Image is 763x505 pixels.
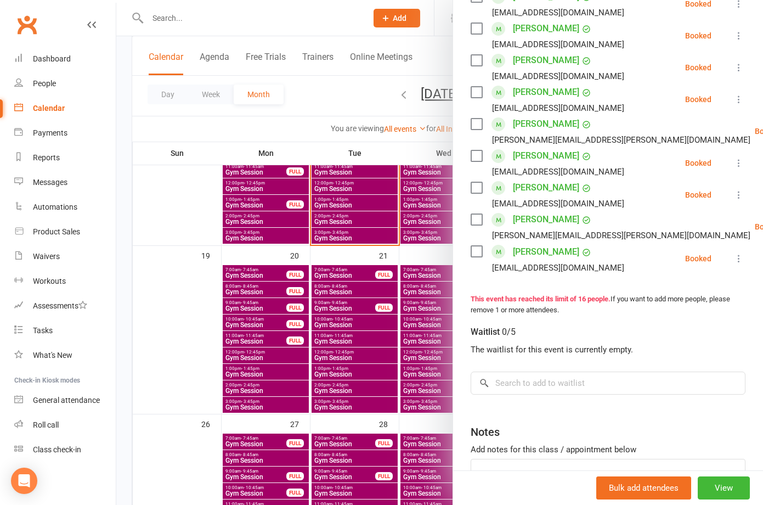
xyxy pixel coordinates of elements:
[685,64,711,71] div: Booked
[685,159,711,167] div: Booked
[33,227,80,236] div: Product Sales
[14,47,116,71] a: Dashboard
[513,179,579,197] a: [PERSON_NAME]
[513,83,579,101] a: [PERSON_NAME]
[33,445,81,454] div: Class check-in
[14,343,116,368] a: What's New
[33,396,100,405] div: General attendance
[14,294,116,318] a: Assessments
[685,255,711,262] div: Booked
[492,228,750,243] div: [PERSON_NAME][EMAIL_ADDRESS][PERSON_NAME][DOMAIN_NAME]
[471,324,516,340] div: Waitlist
[33,252,60,261] div: Waivers
[471,294,745,317] div: If you want to add more people, please remove 1 or more attendees.
[14,145,116,170] a: Reports
[492,133,750,147] div: [PERSON_NAME][EMAIL_ADDRESS][PERSON_NAME][DOMAIN_NAME]
[513,52,579,69] a: [PERSON_NAME]
[14,413,116,437] a: Roll call
[14,244,116,269] a: Waivers
[596,476,691,500] button: Bulk add attendees
[33,153,60,162] div: Reports
[685,191,711,199] div: Booked
[33,79,56,88] div: People
[471,372,745,395] input: Search to add to waitlist
[685,32,711,40] div: Booked
[14,220,116,244] a: Product Sales
[492,37,624,52] div: [EMAIL_ADDRESS][DOMAIN_NAME]
[14,318,116,343] a: Tasks
[513,115,579,133] a: [PERSON_NAME]
[513,147,579,165] a: [PERSON_NAME]
[33,351,72,360] div: What's New
[33,203,77,211] div: Automations
[33,277,66,285] div: Workouts
[11,468,37,494] div: Open Intercom Messenger
[14,96,116,121] a: Calendar
[471,443,745,456] div: Add notes for this class / appointment below
[492,5,624,20] div: [EMAIL_ADDRESS][DOMAIN_NAME]
[14,121,116,145] a: Payments
[14,269,116,294] a: Workouts
[685,96,711,103] div: Booked
[33,420,59,429] div: Roll call
[492,69,624,83] div: [EMAIL_ADDRESS][DOMAIN_NAME]
[492,261,624,275] div: [EMAIL_ADDRESS][DOMAIN_NAME]
[502,324,516,340] div: 0/5
[33,326,53,335] div: Tasks
[14,170,116,195] a: Messages
[14,71,116,96] a: People
[33,178,67,187] div: Messages
[513,20,579,37] a: [PERSON_NAME]
[471,343,745,356] div: The waitlist for this event is currently empty.
[14,388,116,413] a: General attendance kiosk mode
[513,243,579,261] a: [PERSON_NAME]
[33,104,65,113] div: Calendar
[492,165,624,179] div: [EMAIL_ADDRESS][DOMAIN_NAME]
[492,197,624,211] div: [EMAIL_ADDRESS][DOMAIN_NAME]
[13,11,41,38] a: Clubworx
[33,301,87,310] div: Assessments
[513,211,579,228] a: [PERSON_NAME]
[492,101,624,115] div: [EMAIL_ADDRESS][DOMAIN_NAME]
[14,195,116,220] a: Automations
[33,128,67,137] div: Payments
[471,424,500,440] div: Notes
[33,54,71,63] div: Dashboard
[471,295,611,303] strong: This event has reached its limit of 16 people.
[14,437,116,462] a: Class kiosk mode
[698,476,750,500] button: View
